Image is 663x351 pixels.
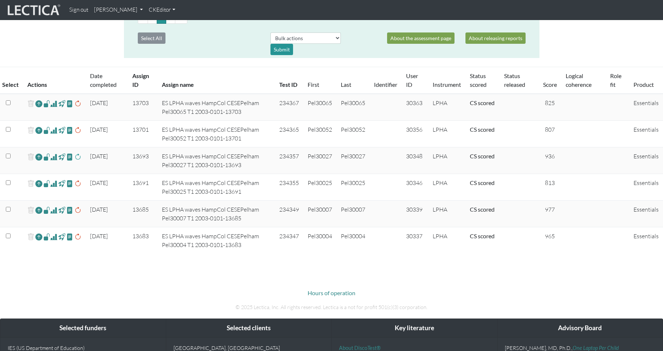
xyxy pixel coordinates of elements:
[470,72,487,88] a: Status scored
[157,67,275,94] th: Assign name
[27,125,34,136] span: delete
[545,206,555,213] span: 977
[27,205,34,216] span: delete
[58,99,65,108] span: view
[86,174,128,201] td: [DATE]
[66,3,91,17] a: Sign out
[336,174,370,201] td: Pel30025
[74,179,81,188] span: rescore
[86,227,128,254] td: [DATE]
[545,179,555,186] span: 813
[303,147,336,174] td: Pel30027
[428,174,465,201] td: LPHA
[308,81,319,88] a: First
[275,67,303,94] th: Test ID
[66,126,73,134] span: view
[35,232,42,242] a: Reopen
[402,94,428,121] td: 30363
[23,67,86,94] th: Actions
[303,121,336,147] td: Pel30052
[43,126,50,134] span: view
[157,94,275,121] td: ES LPHA waves HampCol CESEPelham Pel30065 T1 2003-0101-13703
[275,201,303,227] td: 234349
[50,232,57,241] span: Analyst score
[275,147,303,174] td: 234357
[336,201,370,227] td: Pel30007
[275,121,303,147] td: 234365
[27,232,34,242] span: delete
[402,227,428,254] td: 30337
[27,178,34,189] span: delete
[43,99,50,108] span: view
[275,94,303,121] td: 234367
[629,227,663,254] td: Essentials
[275,227,303,254] td: 234347
[35,125,42,136] a: Reopen
[470,232,495,239] a: Completed = assessment has been completed; CS scored = assessment has been CLAS scored; LS scored...
[8,345,159,351] p: IES (US Department of Education)
[27,99,34,109] span: delete
[66,99,73,108] span: view
[86,147,128,174] td: [DATE]
[157,227,275,254] td: ES LPHA waves HampCol CESEPelham Pel30004 T1 2003-0101-13683
[50,126,57,135] span: Analyst score
[402,147,428,174] td: 30348
[74,126,81,135] span: rescore
[629,147,663,174] td: Essentials
[86,201,128,227] td: [DATE]
[433,81,461,88] a: Instrument
[402,121,428,147] td: 30356
[336,147,370,174] td: Pel30027
[336,121,370,147] td: Pel30052
[308,289,355,296] a: Hours of operation
[470,126,495,133] a: Completed = assessment has been completed; CS scored = assessment has been CLAS scored; LS scored...
[428,94,465,121] td: LPHA
[336,227,370,254] td: Pel30004
[166,319,332,337] div: Selected clients
[128,147,157,174] td: 13693
[543,81,557,88] a: Score
[128,94,157,121] td: 13703
[339,345,381,351] a: About DiscoTest®
[545,126,555,133] span: 807
[128,227,157,254] td: 13683
[504,72,525,88] a: Status released
[303,201,336,227] td: Pel30007
[157,147,275,174] td: ES LPHA waves HampCol CESEPelham Pel30027 T1 2003-0101-13693
[374,81,397,88] a: Identifier
[341,81,351,88] a: Last
[406,72,418,88] a: User ID
[66,179,73,188] span: view
[610,72,621,88] a: Role fit
[157,121,275,147] td: ES LPHA waves HampCol CESEPelham Pel30052 T1 2003-0101-13701
[428,227,465,254] td: LPHA
[573,345,619,351] a: One Laptop Per Child
[128,174,157,201] td: 13691
[43,179,50,188] span: view
[90,72,117,88] a: Date completed
[35,99,42,109] a: Reopen
[470,179,495,186] a: Completed = assessment has been completed; CS scored = assessment has been CLAS scored; LS scored...
[173,345,324,351] p: [GEOGRAPHIC_DATA], [GEOGRAPHIC_DATA]
[498,319,663,337] div: Advisory Board
[66,232,73,241] span: view
[91,3,146,17] a: [PERSON_NAME]
[86,94,128,121] td: [DATE]
[332,319,497,337] div: Key literature
[629,121,663,147] td: Essentials
[566,72,592,88] a: Logical coherence
[74,153,81,161] span: rescore
[50,99,57,108] span: Analyst score
[629,201,663,227] td: Essentials
[157,174,275,201] td: ES LPHA waves HampCol CESEPelham Pel30025 T1 2003-0101-13691
[505,345,656,351] p: [PERSON_NAME], MD, Ph.D.,
[465,32,526,44] a: About releasing reports
[428,201,465,227] td: LPHA
[428,121,465,147] td: LPHA
[86,121,128,147] td: [DATE]
[428,147,465,174] td: LPHA
[128,201,157,227] td: 13685
[402,174,428,201] td: 30346
[74,232,81,241] span: rescore
[303,227,336,254] td: Pel30004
